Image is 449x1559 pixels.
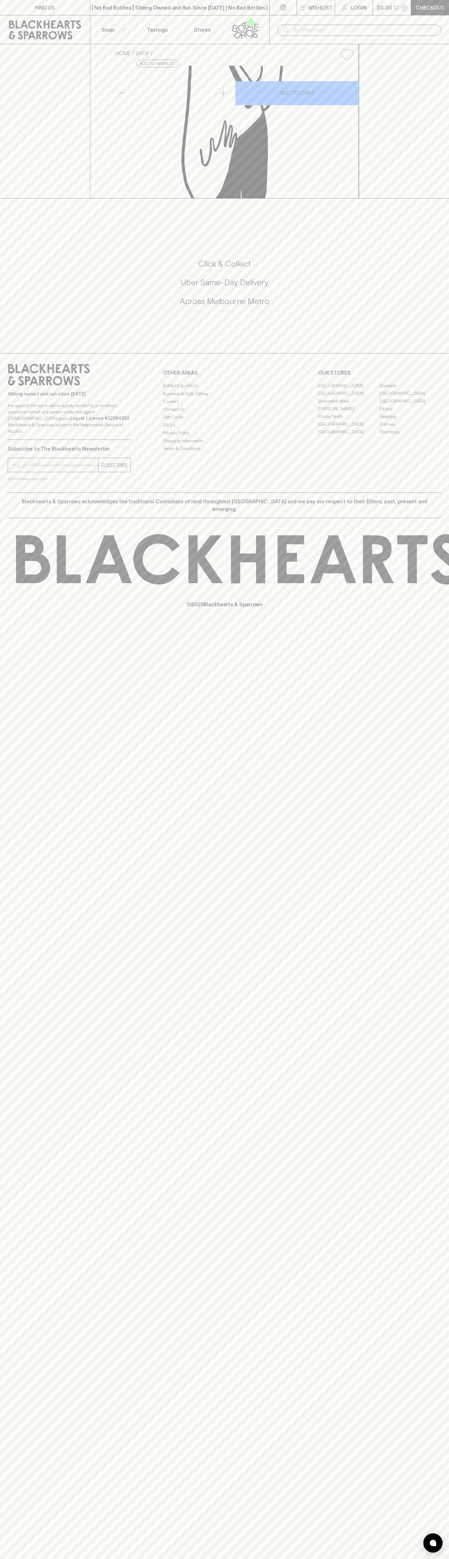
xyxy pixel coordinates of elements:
[380,428,441,436] a: Thornbury
[380,413,441,420] a: Geelong
[318,369,441,377] p: OUR STORES
[318,428,380,436] a: [GEOGRAPHIC_DATA]
[13,460,98,470] input: e.g. jane@blackheartsandsparrows.com.au
[318,397,380,405] a: Brunswick West
[8,233,441,340] div: Call to action block
[416,4,445,12] p: Checkout
[135,15,180,44] a: Tastings
[338,47,356,63] button: Add to wishlist
[163,405,286,413] a: Contact Us
[111,66,358,198] img: Hop Nation Fruit Enhanced Hazy IPA 440ml
[403,6,405,9] p: 0
[318,413,380,420] a: Fitzroy North
[318,382,380,389] a: [GEOGRAPHIC_DATA]
[35,4,55,12] p: FIND US
[380,382,441,389] a: Braddon
[8,277,441,288] h5: Uber Same-Day Delivery
[8,445,131,453] p: Subscribe to The Blackhearts Newsletter
[99,458,131,472] button: SUBSCRIBE
[380,420,441,428] a: Prahran
[163,429,286,437] a: Privacy Policy
[116,50,131,56] a: HOME
[8,296,441,307] h5: Across Melbourne Metro
[163,413,286,421] a: Gift Cards
[163,445,286,453] a: Terms & Conditions
[136,60,178,67] button: Add to wishlist
[8,402,131,434] p: It is against the law to sell or supply alcohol to, or to obtain alcohol on behalf of a person un...
[194,26,211,34] p: Stores
[318,420,380,428] a: [GEOGRAPHIC_DATA]
[351,4,367,12] p: Login
[380,397,441,405] a: [GEOGRAPHIC_DATA]
[163,421,286,429] a: FAQ's
[318,405,380,413] a: [PERSON_NAME]
[318,389,380,397] a: [GEOGRAPHIC_DATA]
[180,15,225,44] a: Stores
[163,390,286,397] a: Business & Bulk Gifting
[8,391,131,397] p: Sibling owned and run since [DATE]
[235,81,359,105] button: ADD TO CART
[13,498,436,513] p: Blackhearts & Sparrows acknowledges the traditional Custodians of land throughout [GEOGRAPHIC_DAT...
[280,89,314,97] p: ADD TO CART
[163,398,286,405] a: Careers
[163,369,286,377] p: OTHER AREAS
[70,416,129,421] strong: Liquor License #32064953
[308,4,332,12] p: Wishlist
[163,437,286,445] a: Shipping Information
[380,389,441,397] a: [GEOGRAPHIC_DATA]
[377,4,392,12] p: $0.00
[101,26,114,34] p: Shop
[101,461,128,469] p: SUBSCRIBE
[8,259,441,269] h5: Click & Collect
[430,1540,436,1546] img: bubble-icon
[135,50,149,56] a: SHOP
[90,15,135,44] button: Shop
[163,382,286,390] a: Bottle Drop FAQ's
[147,26,168,34] p: Tastings
[8,476,131,482] p: We will never spam you
[380,405,441,413] a: Fitzroy
[293,25,436,35] input: Try "Pinot noir"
